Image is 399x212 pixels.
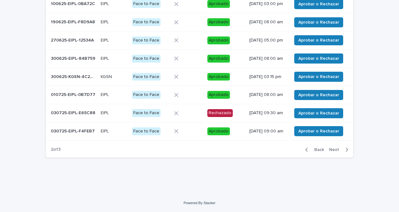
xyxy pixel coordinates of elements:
p: 190625-EIPL-F8D9A8 [51,18,96,25]
a: Powered By Stacker [184,201,215,205]
span: Aprobar o Rechazar [298,74,339,80]
button: Aprobar o Rechazar [294,72,343,82]
span: Aprobar o Rechazar [298,55,339,62]
p: 300625-KGSN-4C2EAA [51,73,97,80]
p: EIPL [101,91,110,98]
button: Aprobar o Rechazar [294,17,343,27]
p: [DATE] 09:00 am [249,129,287,134]
span: Aprobar o Rechazar [298,1,339,7]
span: Back [311,148,324,152]
p: [DATE] 05:00 pm [249,38,287,43]
tr: 010725-EIPL-0B7D77010725-EIPL-0B7D77 EIPLEIPL Face to FaceAprobado[DATE] 08:00 amAprobar o Rechazar [46,86,353,104]
div: Face to Face [132,18,161,26]
div: Aprobado [207,36,230,44]
p: 300625-EIPL-84B759 [51,55,97,61]
p: [DATE] 08:00 am [249,92,287,98]
button: Aprobar o Rechazar [294,108,343,118]
div: Face to Face [132,91,161,99]
tr: 030725-EIPL-E65C88030725-EIPL-E65C88 EIPLEIPL Face to FaceRechazado[DATE] 09:30 amAprobar o Rechazar [46,104,353,122]
span: Aprobar o Rechazar [298,37,339,43]
div: Face to Face [132,55,161,63]
p: [DATE] 08:00 am [249,56,287,61]
div: Rechazado [207,109,233,117]
div: Face to Face [132,127,161,135]
tr: 300625-KGSN-4C2EAA300625-KGSN-4C2EAA KGSNKGSN Face to FaceAprobado[DATE] 03:15 pmAprobar o Rechazar [46,68,353,86]
button: Back [300,147,327,153]
p: [DATE] 09:30 am [249,110,287,116]
p: [DATE] 03:00 pm [249,1,287,7]
div: Aprobado [207,73,230,81]
span: Aprobar o Rechazar [298,92,339,98]
div: Aprobado [207,18,230,26]
p: EIPL [101,127,110,134]
button: Aprobar o Rechazar [294,35,343,45]
p: [DATE] 08:00 am [249,20,287,25]
tr: 190625-EIPL-F8D9A8190625-EIPL-F8D9A8 EIPLEIPL Face to FaceAprobado[DATE] 08:00 amAprobar o Rechazar [46,13,353,31]
p: 010725-EIPL-0B7D77 [51,91,97,98]
div: Face to Face [132,73,161,81]
button: Aprobar o Rechazar [294,126,343,136]
div: Face to Face [132,36,161,44]
button: Aprobar o Rechazar [294,53,343,64]
p: 2 of 3 [46,142,66,157]
span: Next [329,148,343,152]
span: Aprobar o Rechazar [298,128,339,134]
p: 270625-EIPL-12534A [51,36,95,43]
tr: 030725-EIPL-F4FEB7030725-EIPL-F4FEB7 EIPLEIPL Face to FaceAprobado[DATE] 09:00 amAprobar o Rechazar [46,122,353,140]
div: Face to Face [132,109,161,117]
div: Aprobado [207,127,230,135]
p: KGSN [101,73,113,80]
p: EIPL [101,109,110,116]
div: Aprobado [207,55,230,63]
p: 030725-EIPL-F4FEB7 [51,127,96,134]
button: Next [327,147,353,153]
div: Aprobado [207,91,230,99]
tr: 300625-EIPL-84B759300625-EIPL-84B759 EIPLEIPL Face to FaceAprobado[DATE] 08:00 amAprobar o Rechazar [46,49,353,68]
p: EIPL [101,36,110,43]
p: EIPL [101,55,110,61]
p: [DATE] 03:15 pm [249,74,287,80]
button: Aprobar o Rechazar [294,90,343,100]
p: EIPL [101,18,110,25]
span: Aprobar o Rechazar [298,110,339,116]
p: 030725-EIPL-E65C88 [51,109,97,116]
tr: 270625-EIPL-12534A270625-EIPL-12534A EIPLEIPL Face to FaceAprobado[DATE] 05:00 pmAprobar o Rechazar [46,31,353,49]
span: Aprobar o Rechazar [298,19,339,25]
